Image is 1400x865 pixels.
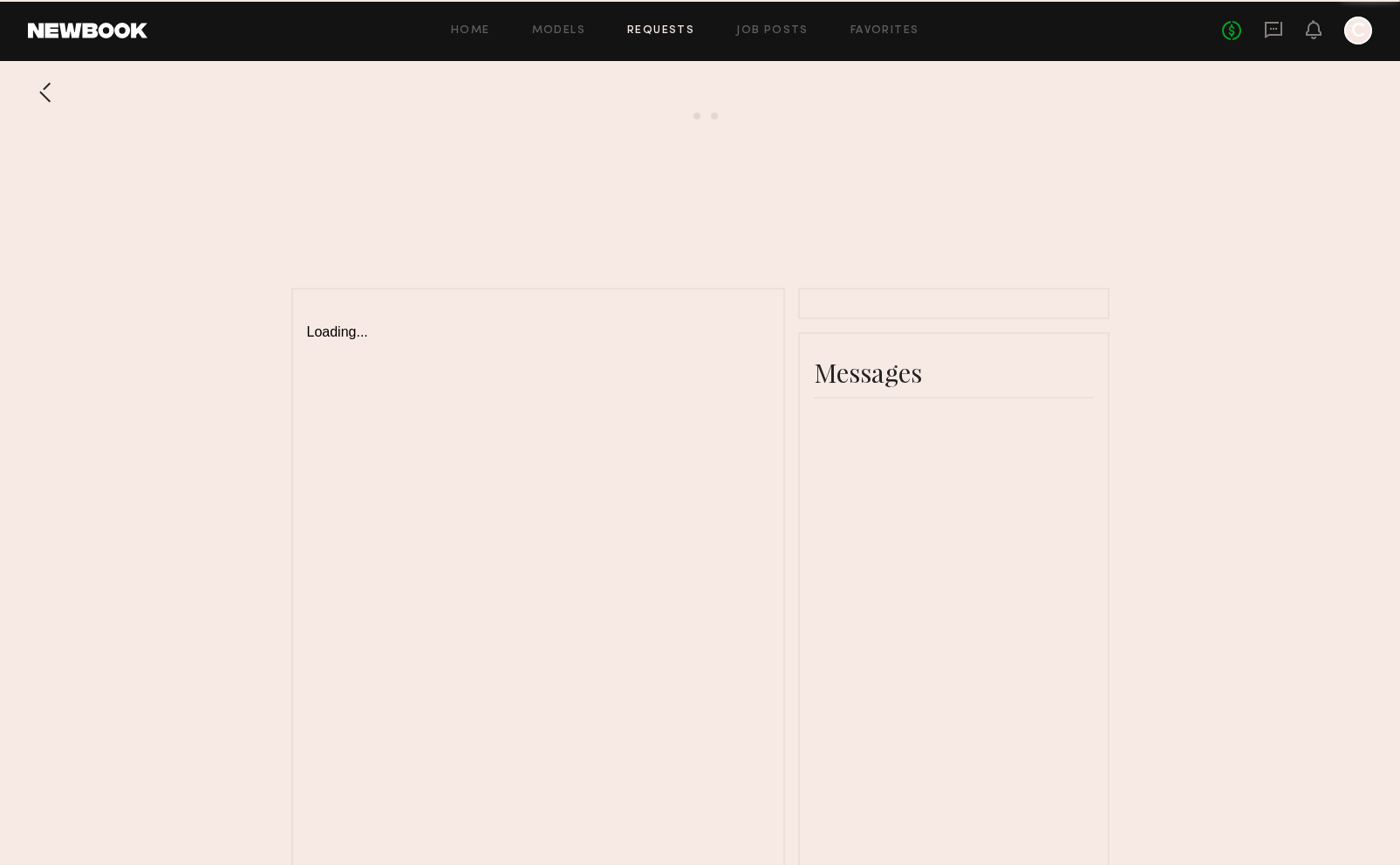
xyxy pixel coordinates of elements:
[627,25,694,37] a: Requests
[850,25,919,37] a: Favorites
[736,25,809,37] a: Job Posts
[1344,17,1372,44] a: C
[532,25,585,37] a: Models
[451,25,490,37] a: Home
[814,355,1094,390] div: Messages
[307,303,769,340] div: Loading...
